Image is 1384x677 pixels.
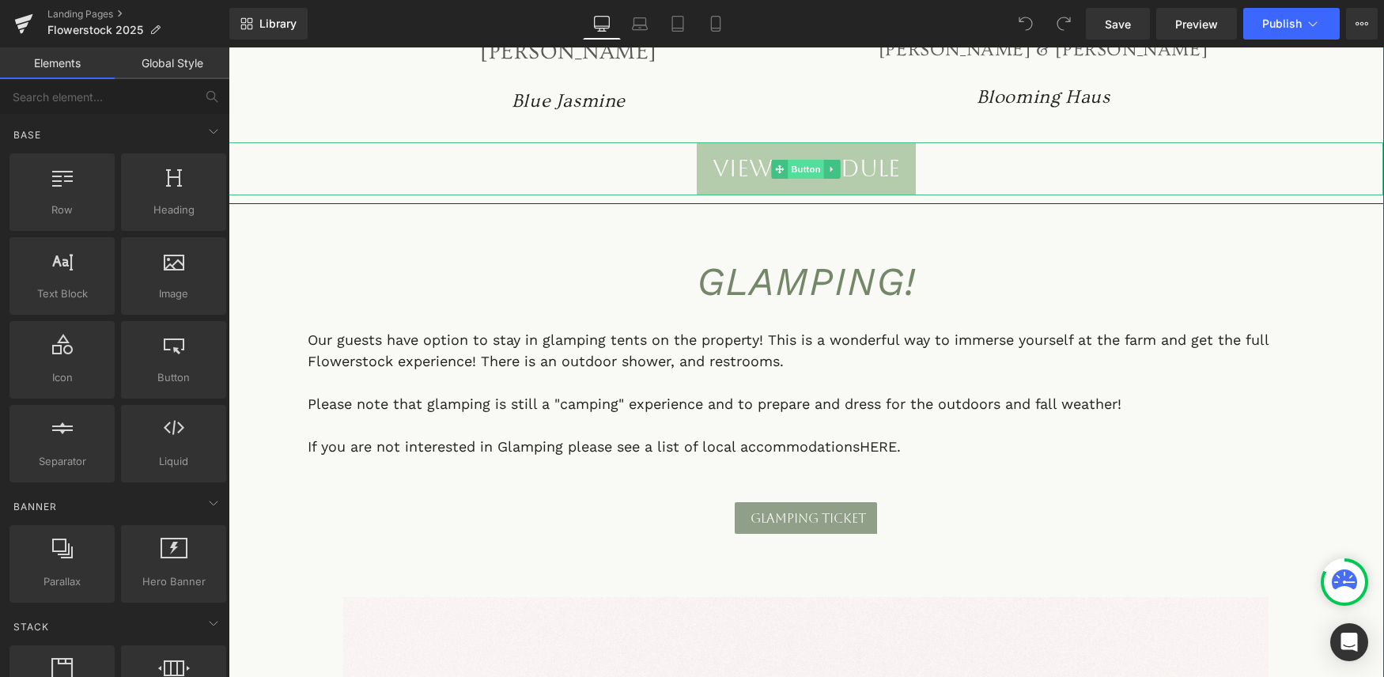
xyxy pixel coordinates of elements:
[1156,8,1237,40] a: Preview
[126,453,221,470] span: Liquid
[468,210,687,257] b: Glamping!
[522,460,637,482] span: Glamping Ticket
[12,499,59,514] span: Banner
[621,8,659,40] a: Laptop
[697,8,735,40] a: Mobile
[14,453,110,470] span: Separator
[12,127,43,142] span: Base
[126,202,221,218] span: Heading
[79,346,1076,367] div: Please note that glamping is still a "camping" experience and to prepare and dress for the outdoo...
[659,8,697,40] a: Tablet
[126,369,221,386] span: Button
[1175,16,1218,32] span: Preview
[1330,623,1368,661] div: Open Intercom Messenger
[14,286,110,302] span: Text Block
[1105,16,1131,32] span: Save
[596,112,612,131] a: Expand / Collapse
[559,112,596,131] span: Button
[12,619,51,634] span: Stack
[484,111,671,132] span: View Schedule
[14,202,110,218] span: Row
[79,282,1076,431] div: Our guests have option to stay in glamping tents on the property! This is a wonderful way to imme...
[506,455,649,486] a: Glamping Ticket
[1262,17,1302,30] span: Publish
[1346,8,1378,40] button: More
[1010,8,1042,40] button: Undo
[47,8,229,21] a: Landing Pages
[14,369,110,386] span: Icon
[115,47,229,79] a: Global Style
[47,24,143,36] span: Flowerstock 2025
[1243,8,1340,40] button: Publish
[1048,8,1080,40] button: Redo
[631,391,668,407] a: HERE
[468,95,687,148] a: View Schedule
[283,43,397,64] a: Blue Jasmine
[583,8,621,40] a: Desktop
[126,573,221,590] span: Hero Banner
[126,286,221,302] span: Image
[79,388,1076,410] div: If you are not interested in Glamping please see a list of local accommodations .
[748,39,882,60] a: Blooming Haus
[229,8,308,40] a: New Library
[14,573,110,590] span: Parallax
[259,17,297,31] span: Library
